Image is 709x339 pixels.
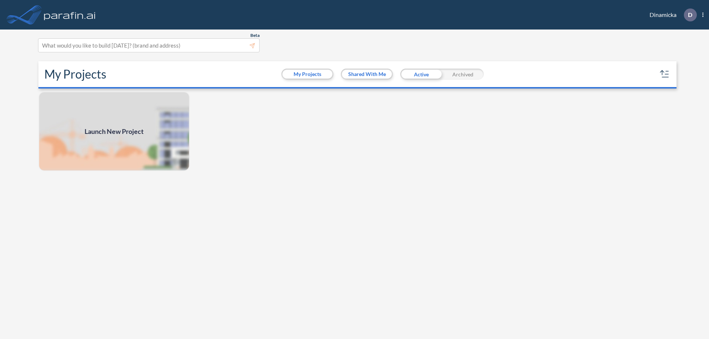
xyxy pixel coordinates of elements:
[42,7,97,22] img: logo
[38,91,190,171] a: Launch New Project
[38,91,190,171] img: add
[342,70,392,79] button: Shared With Me
[688,11,692,18] p: D
[400,69,442,80] div: Active
[638,8,703,21] div: Dinamicka
[659,68,671,80] button: sort
[250,32,260,38] span: Beta
[85,127,144,136] span: Launch New Project
[44,67,106,81] h2: My Projects
[442,69,484,80] div: Archived
[282,70,332,79] button: My Projects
